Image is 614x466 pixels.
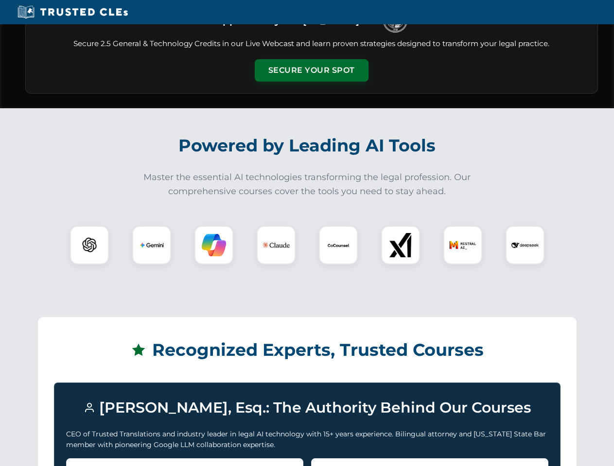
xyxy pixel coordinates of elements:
[202,233,226,257] img: Copilot Logo
[263,232,290,259] img: Claude Logo
[140,233,164,257] img: Gemini Logo
[66,429,548,450] p: CEO of Trusted Translations and industry leader in legal AI technology with 15+ years experience....
[388,233,413,257] img: xAI Logo
[132,226,171,265] div: Gemini
[137,170,477,199] p: Master the essential AI technologies transforming the legal profession. Our comprehensive courses...
[381,226,420,265] div: xAI
[70,226,109,265] div: ChatGPT
[257,226,296,265] div: Claude
[326,233,351,257] img: CoCounsel Logo
[38,129,577,163] h2: Powered by Leading AI Tools
[506,226,544,265] div: DeepSeek
[54,333,561,367] h2: Recognized Experts, Trusted Courses
[319,226,358,265] div: CoCounsel
[443,226,482,265] div: Mistral AI
[15,5,131,19] img: Trusted CLEs
[75,231,104,259] img: ChatGPT Logo
[449,232,476,259] img: Mistral AI Logo
[66,395,548,421] h3: [PERSON_NAME], Esq.: The Authority Behind Our Courses
[37,38,586,50] p: Secure 2.5 General & Technology Credits in our Live Webcast and learn proven strategies designed ...
[255,59,368,82] button: Secure Your Spot
[511,232,539,259] img: DeepSeek Logo
[194,226,233,265] div: Copilot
